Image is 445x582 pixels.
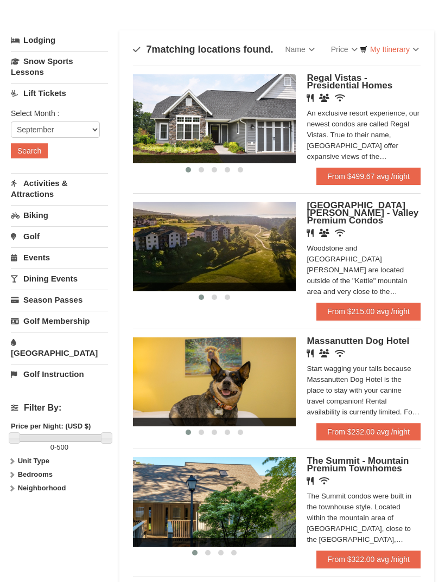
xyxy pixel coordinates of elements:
span: [GEOGRAPHIC_DATA][PERSON_NAME] - Valley Premium Condos [307,200,418,226]
i: Restaurant [307,349,314,357]
span: 0 [50,443,54,451]
a: Golf Instruction [11,364,108,384]
strong: Bedrooms [18,470,53,478]
span: 7 [146,44,151,55]
label: Select Month : [11,108,100,119]
a: Golf [11,226,108,246]
a: [GEOGRAPHIC_DATA] [11,332,108,363]
div: Start wagging your tails because Massanutten Dog Hotel is the place to stay with your canine trav... [307,363,421,418]
div: Woodstone and [GEOGRAPHIC_DATA][PERSON_NAME] are located outside of the "Kettle" mountain area an... [307,243,421,297]
i: Banquet Facilities [319,94,329,102]
strong: Unit Type [18,457,49,465]
a: Price [323,39,366,60]
i: Restaurant [307,94,314,102]
a: From $232.00 avg /night [316,423,421,440]
i: Restaurant [307,477,314,485]
span: Massanutten Dog Hotel [307,336,409,346]
div: An exclusive resort experience, our newest condos are called Regal Vistas. True to their name, [G... [307,108,421,162]
i: Banquet Facilities [319,349,329,357]
a: Dining Events [11,268,108,289]
a: Lift Tickets [11,83,108,103]
a: My Itinerary [353,41,426,57]
i: Wireless Internet (free) [319,477,329,485]
i: Wireless Internet (free) [335,94,345,102]
a: Golf Membership [11,311,108,331]
a: Season Passes [11,290,108,310]
strong: Price per Night: (USD $) [11,422,91,430]
a: From $215.00 avg /night [316,303,421,320]
strong: Neighborhood [18,484,66,492]
a: Events [11,247,108,267]
a: Snow Sports Lessons [11,51,108,82]
a: Activities & Attractions [11,173,108,204]
i: Banquet Facilities [319,229,329,237]
a: Name [277,39,322,60]
h4: Filter By: [11,403,108,413]
a: From $322.00 avg /night [316,551,421,568]
a: Biking [11,205,108,225]
h4: matching locations found. [133,44,273,55]
span: 500 [56,443,68,451]
i: Restaurant [307,229,314,237]
a: From $499.67 avg /night [316,168,421,185]
span: Regal Vistas - Presidential Homes [307,73,392,91]
div: The Summit condos were built in the townhouse style. Located within the mountain area of [GEOGRAP... [307,491,421,545]
span: The Summit - Mountain Premium Townhomes [307,456,409,474]
button: Search [11,143,48,158]
a: Lodging [11,30,108,50]
i: Wireless Internet (free) [335,229,345,237]
i: Wireless Internet (free) [335,349,345,357]
label: - [11,442,108,453]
